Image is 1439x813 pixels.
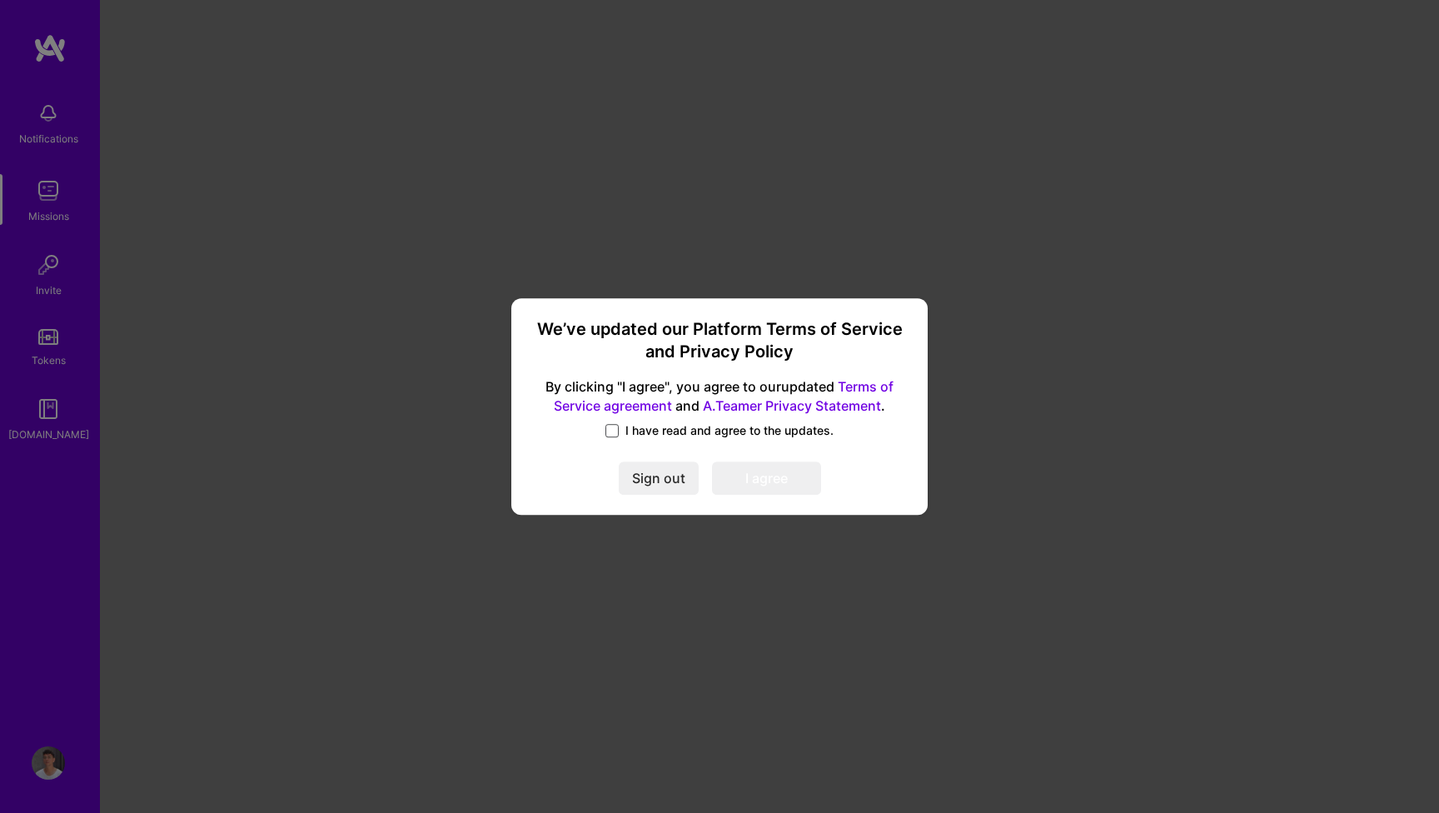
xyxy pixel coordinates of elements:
a: Terms of Service agreement [554,378,894,414]
span: By clicking "I agree", you agree to our updated and . [531,377,908,416]
span: I have read and agree to the updates. [625,422,834,439]
a: A.Teamer Privacy Statement [703,397,881,414]
button: I agree [712,461,821,495]
h3: We’ve updated our Platform Terms of Service and Privacy Policy [531,318,908,364]
button: Sign out [619,461,699,495]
